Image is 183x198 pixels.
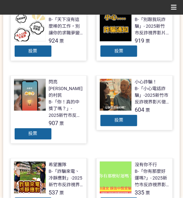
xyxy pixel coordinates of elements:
div: B-「小心電話詐騙」-2025新竹市反詐視界影片徵件 [135,86,169,106]
div: B-「你！真的中獎了嗎？」- 2025新竹市反詐視界影片徵件 [49,99,84,119]
a: 打擊詐騙者B-「別跟我玩詐騙」- 2025新竹市反詐視界影片徵件919票投票 [96,6,173,61]
span: 335 [135,189,144,196]
span: 票 [60,39,64,44]
span: 票 [60,191,64,196]
span: 537 [49,189,58,196]
a: 小心詐騙！B-「小心電話詐騙」-2025新竹市反詐視界影片徵件604票投票 [96,75,173,131]
a: 閃亮[PERSON_NAME]的村民B-「你！真的中獎了嗎？」- 2025新竹市反詐視界影片徵件907票投票 [10,75,87,144]
span: 票 [146,191,150,196]
span: 票 [60,121,64,126]
div: 小心詐騙！ [135,79,157,86]
span: 投票 [114,118,123,123]
span: 票 [146,39,150,44]
div: B-「詐騙來電、冷靜應對」-2025新竹市反詐視界影片徵件 [49,168,84,188]
a: 隨心所欲B-「天下沒有這麼棒的工作，別讓你的求職夢變成惡夢！」- 2025新竹市反詐視界影片徵件924票投票 [10,6,87,61]
span: 604 [135,107,144,113]
div: 沒有你不行 [135,162,157,168]
span: 919 [135,37,144,44]
div: B-「別跟我玩詐騙」- 2025新竹市反詐視界影片徵件 [135,16,169,36]
span: 924 [49,37,58,44]
span: 907 [49,120,58,127]
div: 閃亮[PERSON_NAME]的村民 [49,79,84,99]
div: B-「你有那麼好運嗎?」- 2025新竹市反詐視界影片徵件 [135,168,169,188]
span: 投票 [29,48,37,53]
div: 希望團隊 [49,162,67,168]
span: 票 [146,108,150,113]
span: 投票 [29,131,37,136]
span: 投票 [114,48,123,53]
div: B-「天下沒有這麼棒的工作，別讓你的求職夢變成惡夢！」- 2025新竹市反詐視界影片徵件 [49,16,84,36]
